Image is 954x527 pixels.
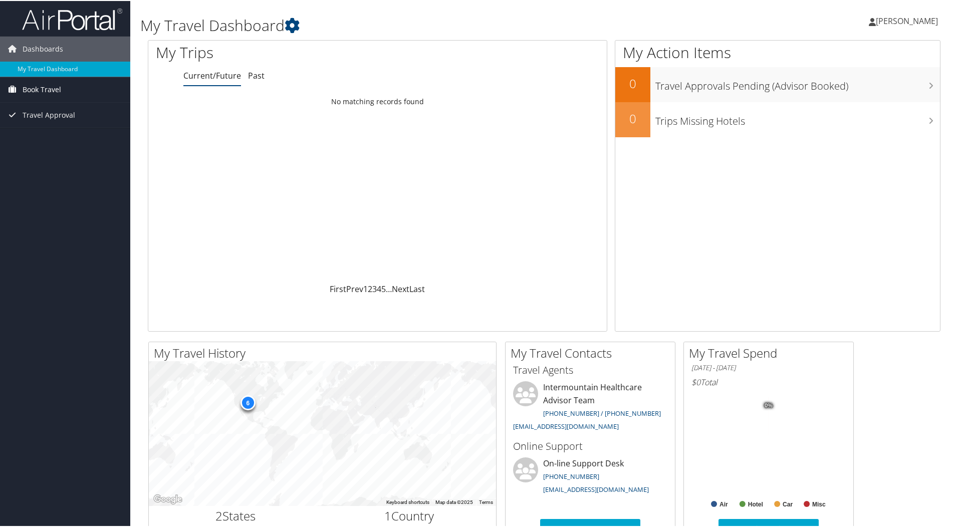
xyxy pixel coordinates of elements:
[508,456,672,497] li: On-line Support Desk
[363,283,368,294] a: 1
[381,283,386,294] a: 5
[368,283,372,294] a: 2
[615,101,940,136] a: 0Trips Missing Hotels
[148,92,607,110] td: No matching records found
[23,76,61,101] span: Book Travel
[783,500,793,507] text: Car
[615,41,940,62] h1: My Action Items
[615,109,650,126] h2: 0
[215,506,222,523] span: 2
[346,283,363,294] a: Prev
[156,506,315,523] h2: States
[543,471,599,480] a: [PHONE_NUMBER]
[330,283,346,294] a: First
[386,283,392,294] span: …
[156,41,408,62] h1: My Trips
[154,344,496,361] h2: My Travel History
[377,283,381,294] a: 4
[765,402,773,408] tspan: 0%
[508,380,672,434] li: Intermountain Healthcare Advisor Team
[23,36,63,61] span: Dashboards
[655,73,940,92] h3: Travel Approvals Pending (Advisor Booked)
[615,66,940,101] a: 0Travel Approvals Pending (Advisor Booked)
[151,492,184,505] a: Open this area in Google Maps (opens a new window)
[720,500,728,507] text: Air
[691,376,700,387] span: $0
[330,506,489,523] h2: Country
[248,69,265,80] a: Past
[384,506,391,523] span: 1
[869,5,948,35] a: [PERSON_NAME]
[689,344,853,361] h2: My Travel Spend
[23,102,75,127] span: Travel Approval
[183,69,241,80] a: Current/Future
[655,108,940,127] h3: Trips Missing Hotels
[513,362,667,376] h3: Travel Agents
[151,492,184,505] img: Google
[876,15,938,26] span: [PERSON_NAME]
[748,500,763,507] text: Hotel
[372,283,377,294] a: 3
[386,498,429,505] button: Keyboard shortcuts
[691,376,846,387] h6: Total
[409,283,425,294] a: Last
[615,74,650,91] h2: 0
[543,484,649,493] a: [EMAIL_ADDRESS][DOMAIN_NAME]
[435,498,473,504] span: Map data ©2025
[543,408,661,417] a: [PHONE_NUMBER] / [PHONE_NUMBER]
[22,7,122,30] img: airportal-logo.png
[812,500,826,507] text: Misc
[479,498,493,504] a: Terms (opens in new tab)
[511,344,675,361] h2: My Travel Contacts
[392,283,409,294] a: Next
[240,394,255,409] div: 6
[691,362,846,372] h6: [DATE] - [DATE]
[140,14,679,35] h1: My Travel Dashboard
[513,421,619,430] a: [EMAIL_ADDRESS][DOMAIN_NAME]
[513,438,667,452] h3: Online Support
